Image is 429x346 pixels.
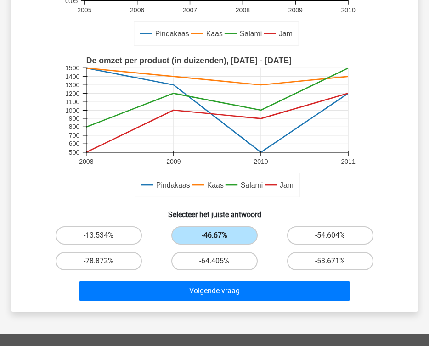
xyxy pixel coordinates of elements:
[65,98,79,106] text: 1100
[69,149,80,156] text: 500
[254,158,268,165] text: 2010
[166,158,181,165] text: 2009
[77,6,91,14] text: 2005
[206,30,223,38] text: Kaas
[279,30,293,38] text: Jam
[288,6,303,14] text: 2009
[69,123,80,131] text: 800
[56,226,142,245] label: -13.534%
[171,226,258,245] label: -46.67%
[65,90,79,97] text: 1200
[287,252,374,270] label: -53.671%
[183,6,197,14] text: 2007
[156,181,190,189] text: Pindakaas
[130,6,144,14] text: 2006
[280,181,294,189] text: Jam
[341,6,355,14] text: 2010
[241,181,263,189] text: Salami
[287,226,374,245] label: -54.604%
[341,158,355,165] text: 2011
[155,30,189,38] text: Pindakaas
[240,30,262,38] text: Salami
[79,158,93,165] text: 2008
[65,73,79,80] text: 1400
[171,252,258,270] label: -64.405%
[236,6,250,14] text: 2008
[207,181,224,189] text: Kaas
[69,115,80,122] text: 900
[69,132,80,139] text: 700
[65,81,79,89] text: 1300
[65,107,79,114] text: 1000
[69,140,80,147] text: 600
[86,56,292,65] text: De omzet per product (in duizenden), [DATE] - [DATE]
[79,281,350,301] button: Volgende vraag
[26,203,403,219] h6: Selecteer het juiste antwoord
[56,252,142,270] label: -78.872%
[65,64,79,72] text: 1500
